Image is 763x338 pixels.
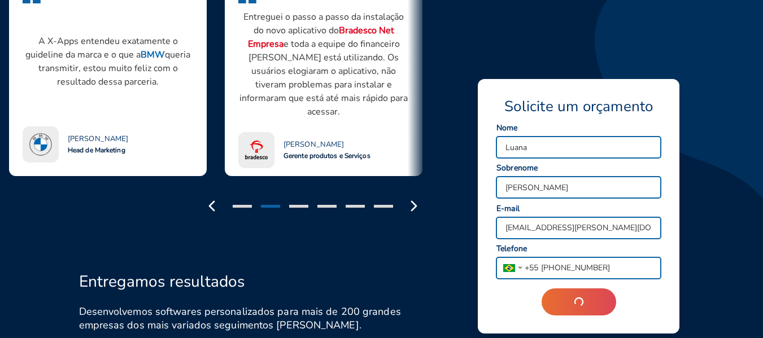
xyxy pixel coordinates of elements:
[238,10,409,118] p: Entreguei o passo a passo da instalação do novo aplicativo do e toda a equipe do financeiro [PERS...
[248,24,394,50] strong: Bradesco Net Empresa
[504,97,653,116] span: Solicite um orçamento
[284,151,370,160] span: Gerente produtos e Serviços
[496,177,661,198] input: Seu sobrenome
[23,34,193,89] p: A X-Apps entendeu exatamente o guideline da marca e o que a queria transmitir, estou muito feliz ...
[496,217,661,239] input: Seu melhor e-mail
[525,262,538,274] span: + 55
[538,257,661,279] input: 99 99999 9999
[68,146,125,155] span: Head de Marketing
[284,140,344,149] span: [PERSON_NAME]
[496,137,661,158] input: Seu nome
[79,272,245,291] h2: Entregamos resultados
[79,305,412,332] h6: Desenvolvemos softwares personalizados para mais de 200 grandes empresas dos mais variados seguim...
[68,134,128,143] span: [PERSON_NAME]
[141,49,165,61] strong: BMW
